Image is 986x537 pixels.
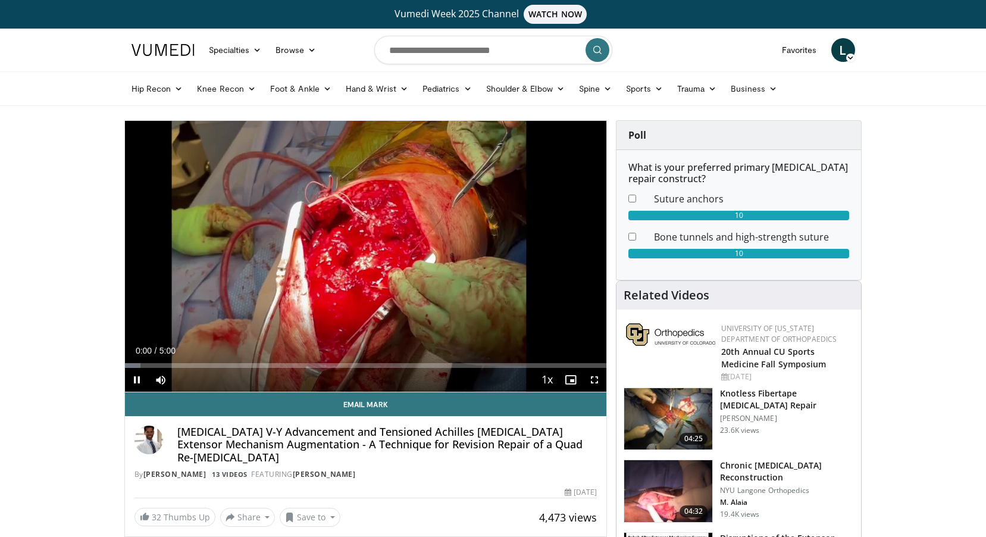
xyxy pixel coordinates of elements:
[539,510,597,524] span: 4,473 views
[125,121,607,392] video-js: Video Player
[134,508,215,526] a: 32 Thumbs Up
[720,388,854,411] h3: Knotless Fibertape [MEDICAL_DATA] Repair
[263,77,339,101] a: Foot & Ankle
[628,162,849,185] h6: What is your preferred primary [MEDICAL_DATA] repair construct?
[559,368,583,392] button: Enable picture-in-picture mode
[177,426,597,464] h4: [MEDICAL_DATA] V-Y Advancement and Tensioned Achilles [MEDICAL_DATA] Extensor Mechanism Augmentat...
[220,508,276,527] button: Share
[720,426,759,435] p: 23.6K views
[628,249,849,258] div: 10
[152,511,161,523] span: 32
[268,38,323,62] a: Browse
[645,230,858,244] dd: Bone tunnels and high-strength suture
[124,77,190,101] a: Hip Recon
[720,510,759,519] p: 19.4K views
[133,5,853,24] a: Vumedi Week 2025 ChannelWATCH NOW
[202,38,269,62] a: Specialties
[645,192,858,206] dd: Suture anchors
[720,414,854,423] p: [PERSON_NAME]
[149,368,173,392] button: Mute
[721,371,852,382] div: [DATE]
[479,77,572,101] a: Shoulder & Elbow
[624,388,854,451] a: 04:25 Knotless Fibertape [MEDICAL_DATA] Repair [PERSON_NAME] 23.6K views
[624,460,712,522] img: E-HI8y-Omg85H4KX4xMDoxOjBzMTt2bJ.150x105_q85_crop-smart_upscale.jpg
[724,77,784,101] a: Business
[670,77,724,101] a: Trauma
[190,77,263,101] a: Knee Recon
[339,77,415,101] a: Hand & Wrist
[280,508,340,527] button: Save to
[293,469,356,479] a: [PERSON_NAME]
[524,5,587,24] span: WATCH NOW
[415,77,479,101] a: Pediatrics
[125,363,607,368] div: Progress Bar
[624,460,854,523] a: 04:32 Chronic [MEDICAL_DATA] Reconstruction NYU Langone Orthopedics M. Alaia 19.4K views
[535,368,559,392] button: Playback Rate
[721,323,837,344] a: University of [US_STATE] Department of Orthopaedics
[680,433,708,445] span: 04:25
[619,77,670,101] a: Sports
[624,388,712,450] img: E-HI8y-Omg85H4KX4xMDoxOjBzMTt2bJ.150x105_q85_crop-smart_upscale.jpg
[565,487,597,498] div: [DATE]
[136,346,152,355] span: 0:00
[208,469,252,479] a: 13 Videos
[125,368,149,392] button: Pause
[628,129,646,142] strong: Poll
[831,38,855,62] a: L
[680,505,708,517] span: 04:32
[720,486,854,495] p: NYU Langone Orthopedics
[134,469,597,480] div: By FEATURING
[775,38,824,62] a: Favorites
[572,77,619,101] a: Spine
[628,211,849,220] div: 10
[583,368,606,392] button: Fullscreen
[132,44,195,56] img: VuMedi Logo
[720,460,854,483] h3: Chronic [MEDICAL_DATA] Reconstruction
[159,346,176,355] span: 5:00
[721,346,826,370] a: 20th Annual CU Sports Medicine Fall Symposium
[626,323,715,346] img: 355603a8-37da-49b6-856f-e00d7e9307d3.png.150x105_q85_autocrop_double_scale_upscale_version-0.2.png
[624,288,709,302] h4: Related Videos
[134,426,163,454] img: Avatar
[374,36,612,64] input: Search topics, interventions
[125,392,607,416] a: Email Mark
[720,498,854,507] p: M. Alaia
[143,469,206,479] a: [PERSON_NAME]
[155,346,157,355] span: /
